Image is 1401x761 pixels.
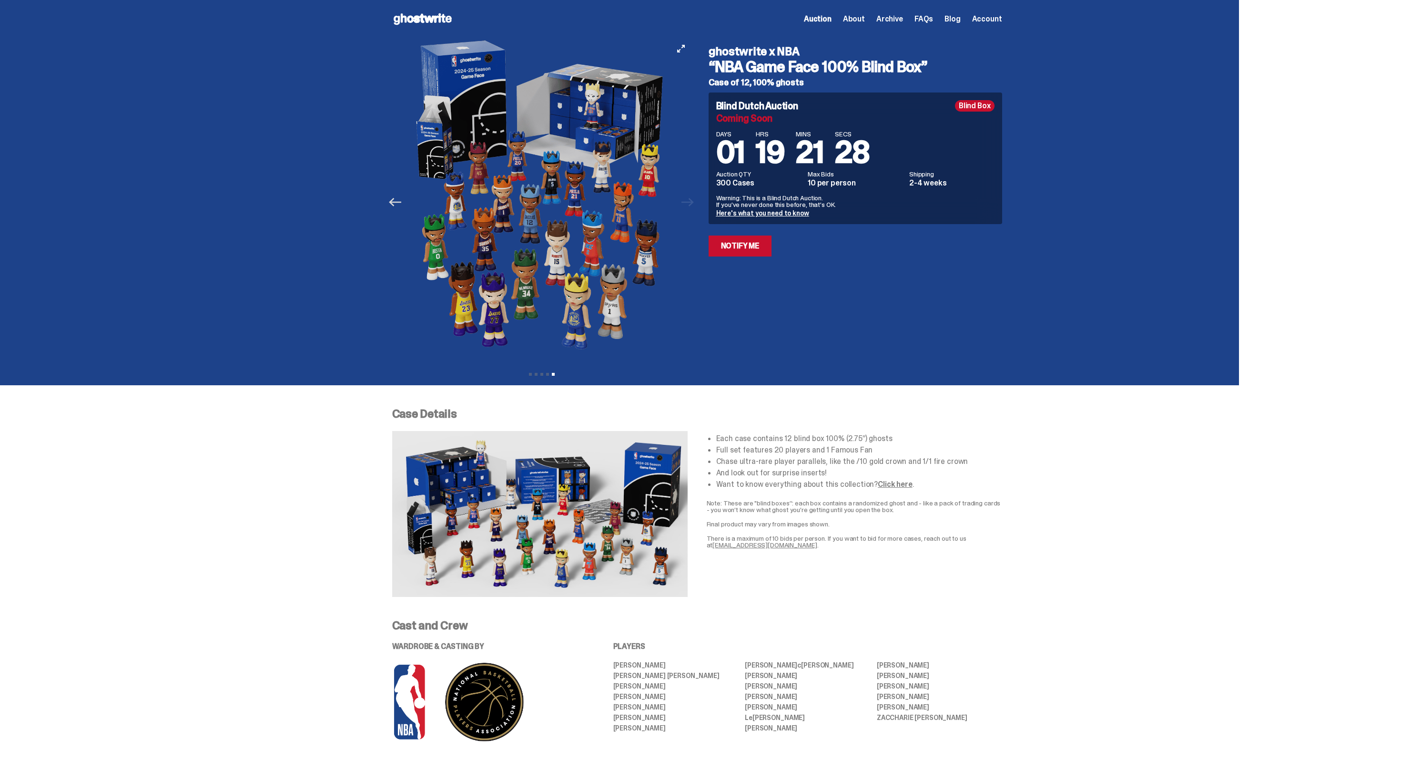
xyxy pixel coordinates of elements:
li: [PERSON_NAME] [877,683,1002,689]
li: ZACCHARIE [PERSON_NAME] [877,714,1002,721]
h4: Blind Dutch Auction [716,101,798,111]
img: NBA-Hero-5.png [411,38,673,366]
div: Blind Box [955,100,995,112]
dd: 300 Cases [716,179,802,187]
li: [PERSON_NAME] [745,693,870,700]
a: Account [972,15,1002,23]
li: [PERSON_NAME] [877,704,1002,710]
li: Chase ultra-rare player parallels, like the /10 gold crown and 1/1 fire crown [716,458,1002,465]
li: [PERSON_NAME] [613,662,739,668]
button: View full-screen [675,43,687,54]
li: L [PERSON_NAME] [745,714,870,721]
p: There is a maximum of 10 bids per person. If you want to bid for more cases, reach out to us at . [707,535,1002,548]
a: Auction [804,15,832,23]
dt: Auction QTY [716,171,802,177]
span: 28 [835,133,870,172]
h3: “NBA Game Face 100% Blind Box” [709,59,1002,74]
p: Final product may vary from images shown. [707,521,1002,527]
span: c [797,661,801,669]
span: DAYS [716,131,745,137]
span: HRS [756,131,784,137]
li: And look out for surprise inserts! [716,469,1002,477]
a: Archive [876,15,903,23]
button: Previous [385,192,406,213]
li: [PERSON_NAME] [613,704,739,710]
button: View slide 4 [546,373,549,376]
h4: ghostwrite x NBA [709,46,1002,57]
span: 01 [716,133,745,172]
li: [PERSON_NAME] [613,714,739,721]
li: [PERSON_NAME] [PERSON_NAME] [745,662,870,668]
p: Case Details [392,408,1002,420]
p: Note: These are "blind boxes”: each box contains a randomized ghost and - like a pack of trading ... [707,500,1002,513]
span: 21 [796,133,823,172]
a: FAQs [914,15,933,23]
li: [PERSON_NAME] [613,693,739,700]
li: [PERSON_NAME] [745,704,870,710]
p: WARDROBE & CASTING BY [392,643,587,650]
a: [EMAIL_ADDRESS][DOMAIN_NAME] [712,541,817,549]
li: [PERSON_NAME] [745,672,870,679]
img: NBA%20and%20PA%20logo%20for%20PDP-04.png [392,662,559,742]
div: Coming Soon [716,113,995,123]
dt: Max Bids [808,171,904,177]
span: 19 [756,133,784,172]
li: [PERSON_NAME] [877,672,1002,679]
a: Blog [944,15,960,23]
h5: Case of 12, 100% ghosts [709,78,1002,87]
dt: Shipping [909,171,995,177]
dd: 10 per person [808,179,904,187]
p: Cast and Crew [392,620,1002,631]
p: Warning: This is a Blind Dutch Auction. If you’ve never done this before, that’s OK. [716,195,995,208]
li: Each case contains 12 blind box 100% (2.75”) ghosts [716,435,1002,442]
a: Here's what you need to know [716,209,809,217]
button: View slide 2 [535,373,538,376]
a: About [843,15,865,23]
li: [PERSON_NAME] [613,725,739,731]
span: e [749,713,752,722]
dd: 2-4 weeks [909,179,995,187]
button: View slide 1 [529,373,532,376]
a: Click here [878,479,912,489]
li: [PERSON_NAME] [PERSON_NAME] [613,672,739,679]
span: SECS [835,131,870,137]
span: MINS [796,131,823,137]
li: [PERSON_NAME] [877,693,1002,700]
li: [PERSON_NAME] [745,725,870,731]
img: NBA-Case-Details.png [392,431,688,597]
button: View slide 5 [552,373,555,376]
li: [PERSON_NAME] [745,683,870,689]
li: Full set features 20 players and 1 Famous Fan [716,446,1002,454]
li: [PERSON_NAME] [613,683,739,689]
li: [PERSON_NAME] [877,662,1002,668]
li: Want to know everything about this collection? . [716,481,1002,488]
p: PLAYERS [613,643,1002,650]
a: Notify Me [709,236,772,257]
button: View slide 3 [540,373,543,376]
